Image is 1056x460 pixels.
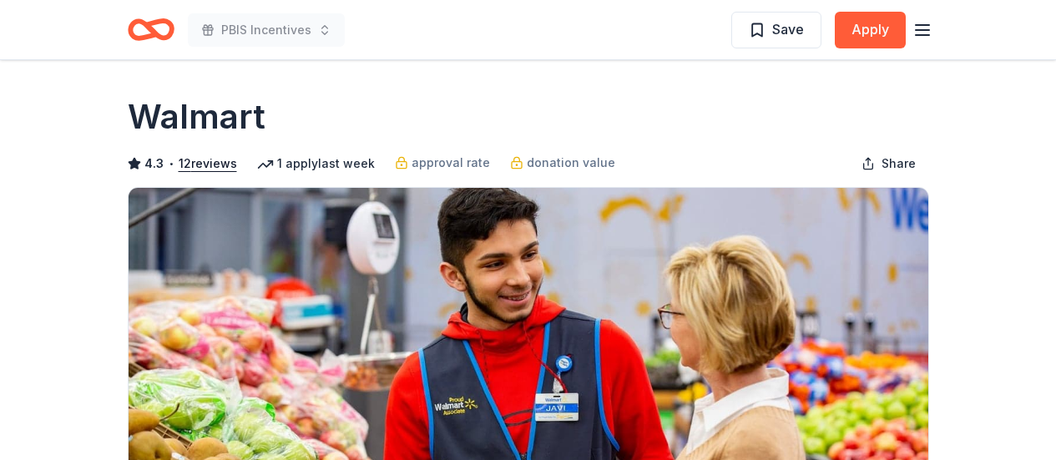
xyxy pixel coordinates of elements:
[128,94,265,140] h1: Walmart
[128,10,174,49] a: Home
[188,13,345,47] button: PBIS Incentives
[882,154,916,174] span: Share
[144,154,164,174] span: 4.3
[257,154,375,174] div: 1 apply last week
[221,20,311,40] span: PBIS Incentives
[848,147,929,180] button: Share
[510,153,615,173] a: donation value
[835,12,906,48] button: Apply
[179,154,237,174] button: 12reviews
[168,157,174,170] span: •
[412,153,490,173] span: approval rate
[527,153,615,173] span: donation value
[731,12,821,48] button: Save
[772,18,804,40] span: Save
[395,153,490,173] a: approval rate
